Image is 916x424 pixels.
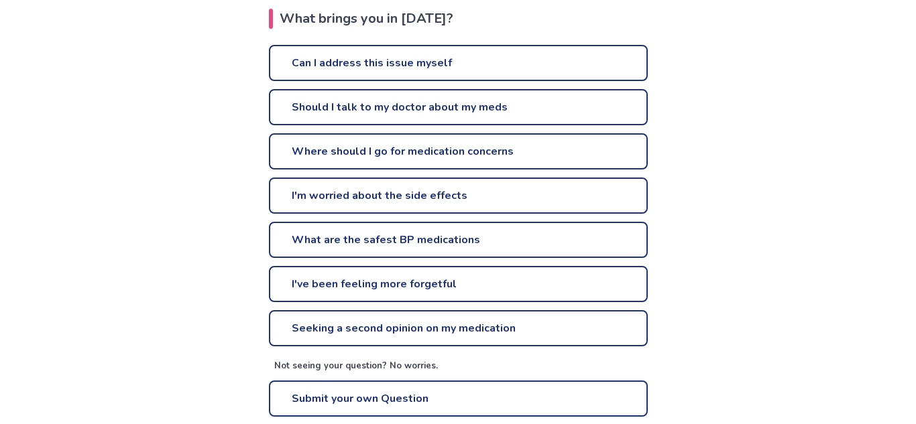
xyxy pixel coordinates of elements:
[269,222,648,258] a: What are the safest BP medications
[269,380,648,417] a: Submit your own Question
[269,89,648,125] a: Should I talk to my doctor about my meds
[269,133,648,169] a: Where should I go for medication concerns
[269,310,648,346] a: Seeking a second opinion on my medication
[269,266,648,302] a: I've been feeling more forgetful
[274,360,648,373] p: Not seeing your question? No worries.
[269,178,648,214] a: I'm worried about the side effects
[269,9,648,29] h2: What brings you in [DATE]?
[269,45,648,81] a: Can I address this issue myself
